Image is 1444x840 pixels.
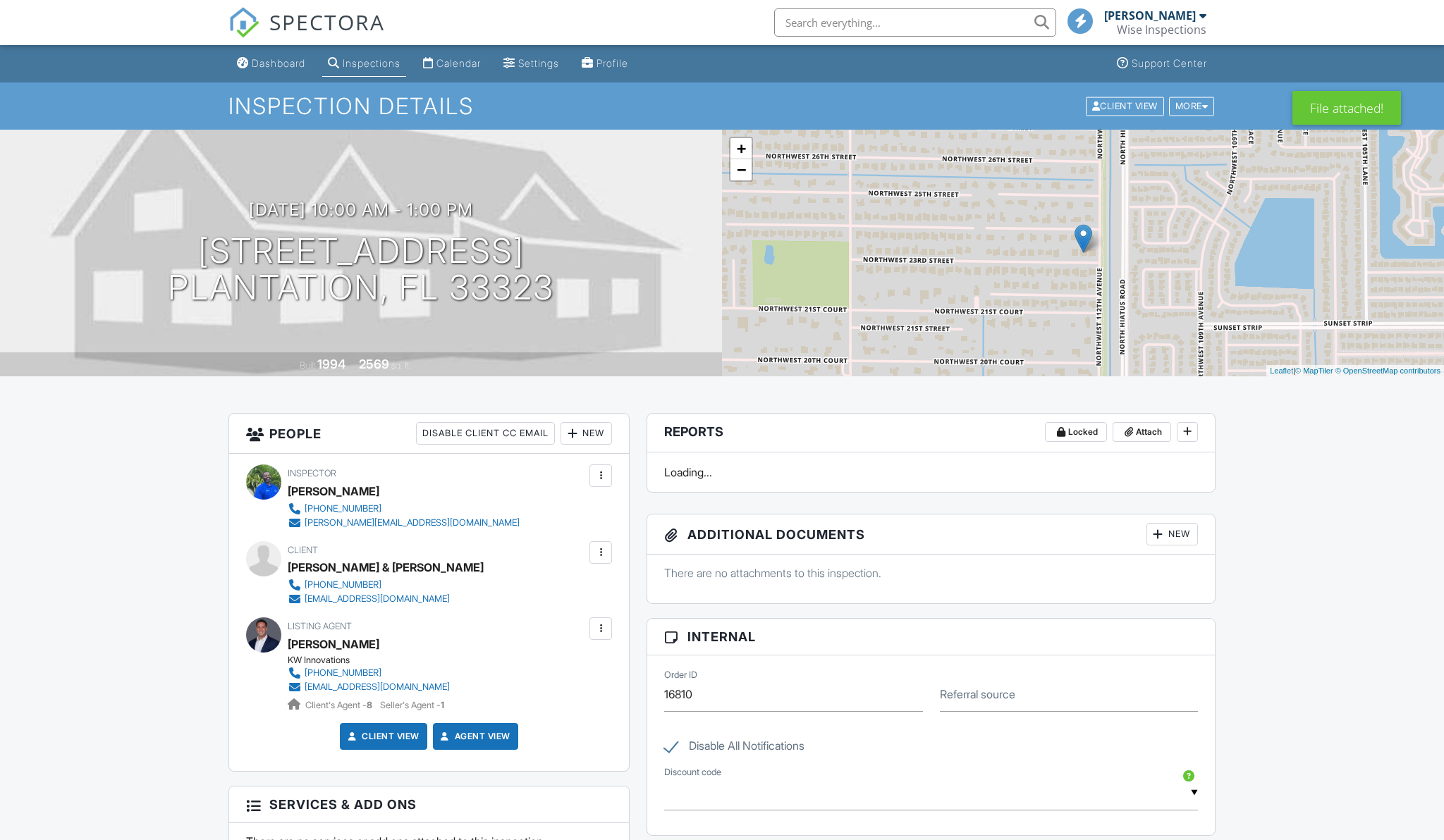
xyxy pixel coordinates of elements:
[231,51,311,77] a: Dashboard
[664,565,1198,581] p: There are no attachments to this inspection.
[664,669,697,681] label: Order ID
[417,51,487,77] a: Calendar
[561,422,612,445] div: New
[436,57,481,69] div: Calendar
[305,579,381,591] div: [PHONE_NUMBER]
[288,592,472,606] a: [EMAIL_ADDRESS][DOMAIN_NAME]
[774,8,1056,37] input: Search everything...
[305,503,381,514] div: [PHONE_NUMBER]
[252,57,305,69] div: Dashboard
[498,51,565,77] a: Settings
[391,360,411,371] span: sq. ft.
[269,7,385,37] span: SPECTORA
[518,57,559,69] div: Settings
[229,414,629,454] h3: People
[288,481,379,502] div: [PERSON_NAME]
[288,545,318,555] span: Client
[1292,91,1401,125] div: File attached!
[228,7,259,38] img: The Best Home Inspection Software - Spectora
[288,578,472,592] a: [PHONE_NUMBER]
[441,700,444,710] strong: 1
[1146,523,1198,545] div: New
[345,729,420,743] a: Client View
[228,94,1216,118] h1: Inspection Details
[1104,8,1196,23] div: [PERSON_NAME]
[228,19,385,49] a: SPECTORA
[1270,366,1293,375] a: Leaflet
[1086,97,1164,116] div: Client View
[305,517,520,529] div: [PERSON_NAME][EMAIL_ADDRESS][DOMAIN_NAME]
[249,200,473,219] h3: [DATE] 10:00 am - 1:00 pm
[1117,23,1206,37] div: Wise Inspections
[322,51,406,77] a: Inspections
[380,700,444,710] span: Seller's Agent -
[229,786,629,823] h3: Services & Add ons
[1111,51,1213,77] a: Support Center
[288,655,461,666] div: KW Innovations
[647,619,1215,655] h3: Internal
[288,516,520,530] a: [PERSON_NAME][EMAIL_ADDRESS][DOMAIN_NAME]
[288,502,520,516] a: [PHONE_NUMBER]
[305,667,381,679] div: [PHONE_NUMBER]
[288,634,379,655] div: [PERSON_NAME]
[1084,100,1168,111] a: Client View
[288,557,484,578] div: [PERSON_NAME] & [PERSON_NAME]
[317,357,345,371] div: 1994
[359,357,389,371] div: 2569
[288,680,450,694] a: [EMAIL_ADDRESS][DOMAIN_NAME]
[1266,365,1444,377] div: |
[438,729,510,743] a: Agent View
[596,57,628,69] div: Profile
[1132,57,1207,69] div: Support Center
[288,666,450,680] a: [PHONE_NUMBER]
[1335,366,1440,375] a: © OpenStreetMap contributors
[367,700,372,710] strong: 8
[664,766,721,779] label: Discount code
[730,138,752,159] a: Zoom in
[1295,366,1333,375] a: © MapTiler
[343,57,400,69] div: Inspections
[664,739,804,757] label: Disable All Notifications
[305,700,374,710] span: Client's Agent -
[1169,97,1215,116] div: More
[940,686,1015,702] label: Referral source
[305,593,450,605] div: [EMAIL_ADDRESS][DOMAIN_NAME]
[288,468,336,478] span: Inspector
[647,514,1215,555] h3: Additional Documents
[168,233,554,307] h1: [STREET_ADDRESS] Plantation, FL 33323
[300,360,315,371] span: Built
[305,681,450,693] div: [EMAIL_ADDRESS][DOMAIN_NAME]
[730,159,752,180] a: Zoom out
[416,422,555,445] div: Disable Client CC Email
[288,621,352,631] span: Listing Agent
[576,51,634,77] a: Profile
